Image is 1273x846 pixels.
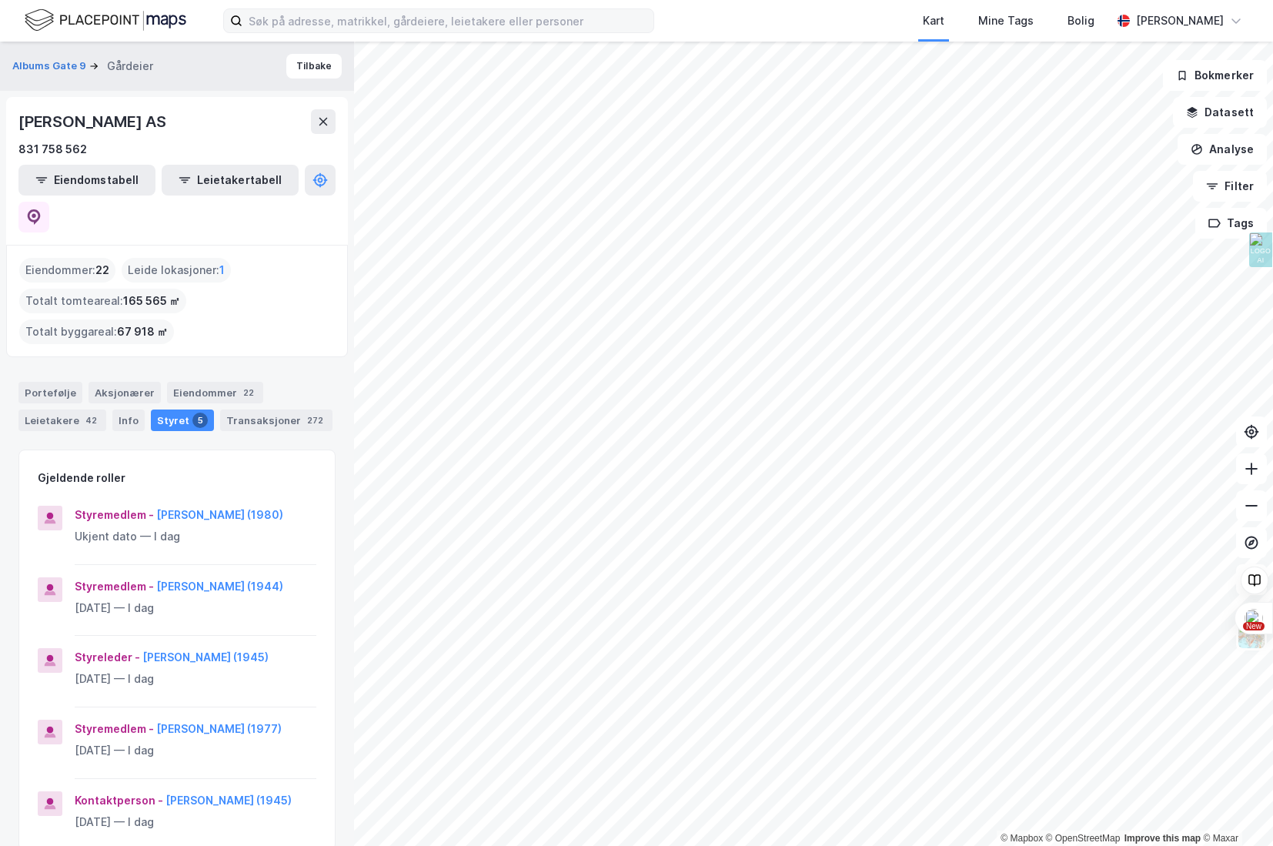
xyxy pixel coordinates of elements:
div: Aksjonærer [89,382,161,403]
button: Analyse [1178,134,1267,165]
div: Transaksjoner [220,410,332,431]
div: Gårdeier [107,57,153,75]
div: 5 [192,413,208,428]
div: Bolig [1068,12,1094,30]
button: Eiendomstabell [18,165,155,196]
iframe: Chat Widget [1196,772,1273,846]
div: [PERSON_NAME] [1136,12,1224,30]
div: Leide lokasjoner : [122,258,231,283]
div: Eiendommer [167,382,263,403]
div: Styret [151,410,214,431]
div: [DATE] — I dag [75,741,316,760]
div: Totalt byggareal : [19,319,174,344]
a: Mapbox [1001,833,1043,844]
button: Datasett [1173,97,1267,128]
div: Info [112,410,145,431]
button: Tilbake [286,54,342,79]
div: [PERSON_NAME] AS [18,109,169,134]
button: Leietakertabell [162,165,299,196]
button: Albums Gate 9 [12,59,89,74]
a: OpenStreetMap [1046,833,1121,844]
div: Portefølje [18,382,82,403]
div: Ukjent dato — I dag [75,527,316,546]
a: Improve this map [1124,833,1201,844]
img: logo.f888ab2527a4732fd821a326f86c7f29.svg [25,7,186,34]
div: Kart [923,12,944,30]
div: 831 758 562 [18,140,87,159]
button: Tags [1195,208,1267,239]
span: 1 [219,261,225,279]
div: Leietakere [18,410,106,431]
div: Mine Tags [978,12,1034,30]
div: 42 [82,413,100,428]
div: Kontrollprogram for chat [1196,772,1273,846]
div: Eiendommer : [19,258,115,283]
span: 22 [95,261,109,279]
div: Gjeldende roller [38,469,125,487]
button: Filter [1193,171,1267,202]
div: [DATE] — I dag [75,599,316,617]
button: Bokmerker [1163,60,1267,91]
span: 165 565 ㎡ [123,292,180,310]
span: 67 918 ㎡ [117,323,168,341]
div: Totalt tomteareal : [19,289,186,313]
div: [DATE] — I dag [75,670,316,688]
div: 272 [304,413,326,428]
input: Søk på adresse, matrikkel, gårdeiere, leietakere eller personer [242,9,653,32]
div: [DATE] — I dag [75,813,316,831]
div: 22 [240,385,257,400]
